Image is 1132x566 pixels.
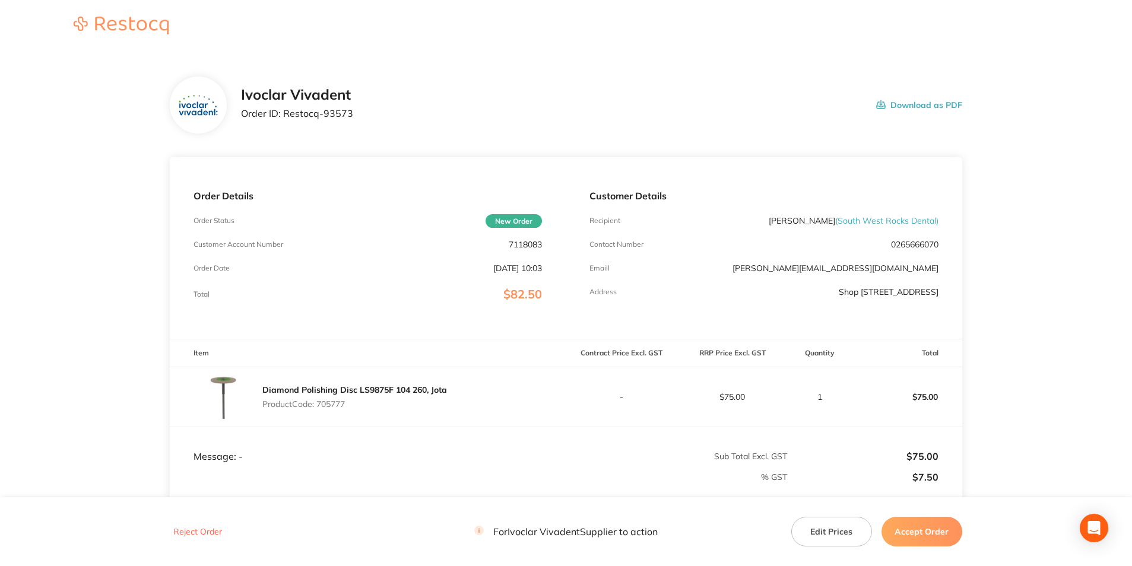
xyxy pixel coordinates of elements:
[474,526,658,538] p: For Ivoclar Vivadent Supplier to action
[677,392,787,402] p: $75.00
[493,263,542,273] p: [DATE] 10:03
[788,472,938,482] p: $7.50
[851,339,962,367] th: Total
[891,240,938,249] p: 0265666070
[566,392,676,402] p: -
[503,287,542,301] span: $82.50
[839,287,938,297] p: Shop [STREET_ADDRESS]
[179,95,217,116] img: ZTZpajdpOQ
[835,215,938,226] span: ( South West Rocks Dental )
[194,290,210,298] p: Total
[589,217,620,225] p: Recipient
[486,214,542,228] span: New Order
[170,339,566,367] th: Item
[262,384,447,395] a: Diamond Polishing Disc LS9875F 104 260, Jota
[589,288,617,296] p: Address
[769,216,938,225] p: [PERSON_NAME]
[677,339,788,367] th: RRP Price Excl. GST
[194,190,542,201] p: Order Details
[1080,514,1108,542] div: Open Intercom Messenger
[241,108,353,119] p: Order ID: Restocq- 93573
[791,517,872,546] button: Edit Prices
[852,383,962,411] p: $75.00
[62,17,180,34] img: Restocq logo
[566,339,677,367] th: Contract Price Excl. GST
[788,339,851,367] th: Quantity
[788,392,851,402] p: 1
[170,427,566,462] td: Message: -
[62,17,180,36] a: Restocq logo
[194,367,253,427] img: MTdta3drag
[876,87,962,123] button: Download as PDF
[241,87,353,103] h2: Ivoclar Vivadent
[509,240,542,249] p: 7118083
[194,217,234,225] p: Order Status
[566,451,787,461] p: Sub Total Excl. GST
[170,472,787,482] p: % GST
[194,240,283,249] p: Customer Account Number
[589,264,610,272] p: Emaill
[589,240,643,249] p: Contact Number
[194,264,230,272] p: Order Date
[262,399,447,409] p: Product Code: 705777
[881,517,962,546] button: Accept Order
[788,451,938,462] p: $75.00
[589,190,938,201] p: Customer Details
[733,263,938,274] a: [PERSON_NAME][EMAIL_ADDRESS][DOMAIN_NAME]
[170,527,226,538] button: Reject Order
